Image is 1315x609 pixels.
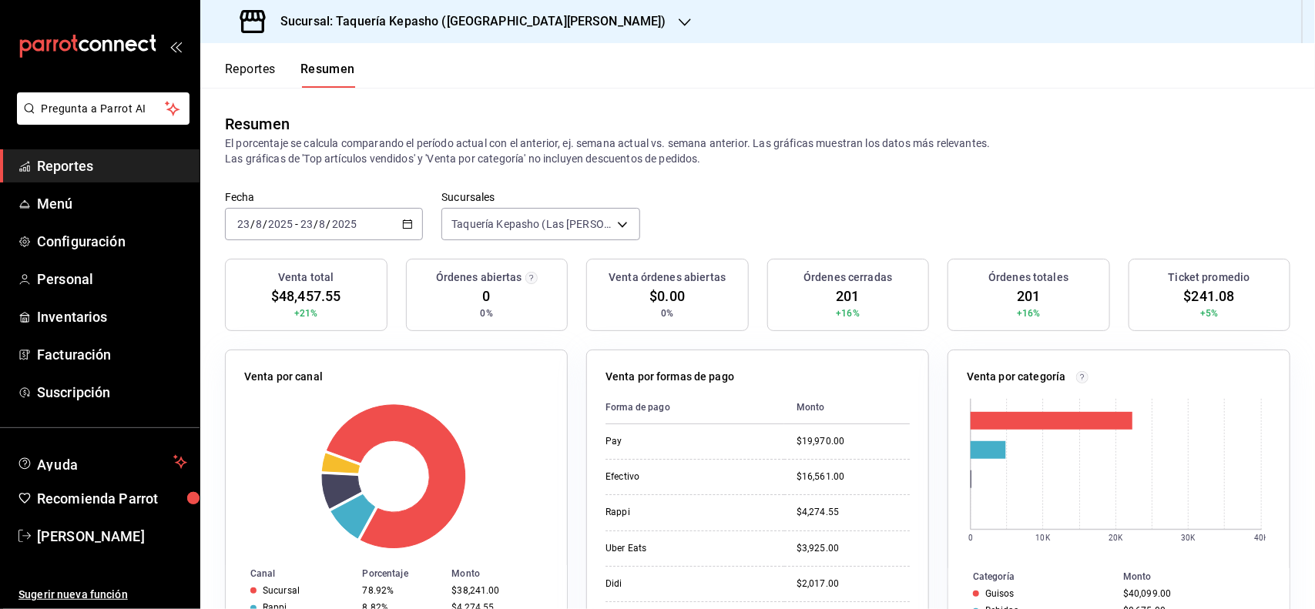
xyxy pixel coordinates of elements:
[244,369,323,385] p: Venta por canal
[1169,269,1250,286] h3: Ticket promedio
[278,269,334,286] h3: Venta total
[11,112,190,128] a: Pregunta a Parrot AI
[797,577,910,591] div: $2,017.00
[37,344,187,365] span: Facturación
[606,506,760,519] div: Rappi
[267,218,294,230] input: ----
[37,269,187,289] span: Personal
[300,62,355,88] button: Resumen
[236,218,250,230] input: --
[606,369,734,385] p: Venta por formas de pago
[1109,534,1124,542] text: 20K
[836,306,860,320] span: +16%
[452,585,543,596] div: $38,241.00
[967,369,1066,385] p: Venta por categoría
[1184,286,1235,306] span: $241.08
[606,391,784,424] th: Forma de pago
[18,587,187,603] span: Sugerir nueva función
[436,269,522,286] h3: Órdenes abiertas
[609,269,726,286] h3: Venta órdenes abiertas
[327,218,331,230] span: /
[357,565,446,582] th: Porcentaje
[985,588,1015,599] div: Guisos
[797,506,910,519] div: $4,274.55
[441,192,639,203] label: Sucursales
[37,453,167,471] span: Ayuda
[446,565,568,582] th: Monto
[1036,534,1051,542] text: 10K
[294,306,318,320] span: +21%
[37,193,187,214] span: Menú
[649,286,685,306] span: $0.00
[169,40,182,52] button: open_drawer_menu
[363,585,440,596] div: 78.92%
[42,101,166,117] span: Pregunta a Parrot AI
[837,286,860,306] span: 201
[1123,588,1265,599] div: $40,099.00
[225,62,355,88] div: navigation tabs
[1200,306,1218,320] span: +5%
[803,269,892,286] h3: Órdenes cerradas
[331,218,357,230] input: ----
[606,577,760,591] div: Didi
[225,112,290,136] div: Resumen
[300,218,314,230] input: --
[481,306,493,320] span: 0%
[1117,568,1290,585] th: Monto
[250,218,255,230] span: /
[17,92,190,125] button: Pregunta a Parrot AI
[295,218,298,230] span: -
[255,218,263,230] input: --
[263,218,267,230] span: /
[797,542,910,555] div: $3,925.00
[606,470,760,484] div: Efectivo
[797,435,910,448] div: $19,970.00
[225,136,1290,166] p: El porcentaje se calcula comparando el período actual con el anterior, ej. semana actual vs. sema...
[37,488,187,509] span: Recomienda Parrot
[1255,534,1270,542] text: 40K
[37,306,187,327] span: Inventarios
[948,568,1117,585] th: Categoría
[319,218,327,230] input: --
[268,12,666,31] h3: Sucursal: Taquería Kepasho ([GEOGRAPHIC_DATA][PERSON_NAME])
[606,542,760,555] div: Uber Eats
[784,391,910,424] th: Monto
[968,534,973,542] text: 0
[483,286,491,306] span: 0
[606,435,760,448] div: Pay
[271,286,340,306] span: $48,457.55
[263,585,300,596] div: Sucursal
[451,216,611,232] span: Taquería Kepasho (Las [PERSON_NAME])
[314,218,318,230] span: /
[661,306,673,320] span: 0%
[1017,306,1041,320] span: +16%
[988,269,1068,286] h3: Órdenes totales
[37,156,187,176] span: Reportes
[225,192,423,203] label: Fecha
[1182,534,1196,542] text: 30K
[37,231,187,252] span: Configuración
[226,565,357,582] th: Canal
[225,62,276,88] button: Reportes
[797,470,910,484] div: $16,561.00
[1017,286,1040,306] span: 201
[37,526,187,547] span: [PERSON_NAME]
[37,382,187,403] span: Suscripción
